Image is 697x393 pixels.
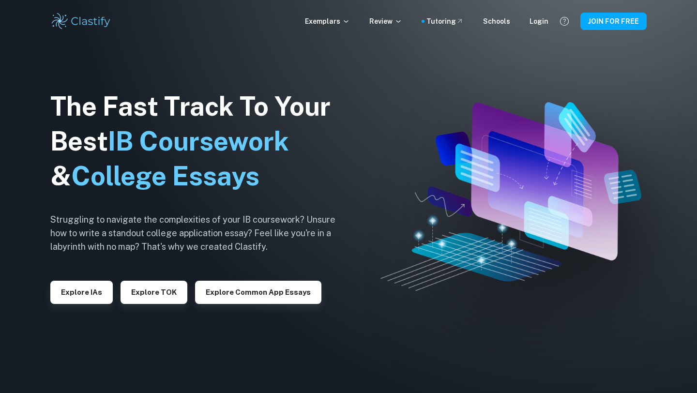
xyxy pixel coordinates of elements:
a: Tutoring [426,16,464,27]
img: Clastify hero [380,102,641,291]
p: Review [369,16,402,27]
a: Explore IAs [50,287,113,296]
button: Help and Feedback [556,13,573,30]
button: Explore Common App essays [195,281,321,304]
span: IB Coursework [108,126,289,156]
span: College Essays [71,161,259,191]
a: Login [530,16,548,27]
h6: Struggling to navigate the complexities of your IB coursework? Unsure how to write a standout col... [50,213,350,254]
a: Explore Common App essays [195,287,321,296]
button: JOIN FOR FREE [580,13,647,30]
button: Explore TOK [121,281,187,304]
h1: The Fast Track To Your Best & [50,89,350,194]
img: Clastify logo [50,12,112,31]
p: Exemplars [305,16,350,27]
a: Schools [483,16,510,27]
a: Explore TOK [121,287,187,296]
button: Explore IAs [50,281,113,304]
